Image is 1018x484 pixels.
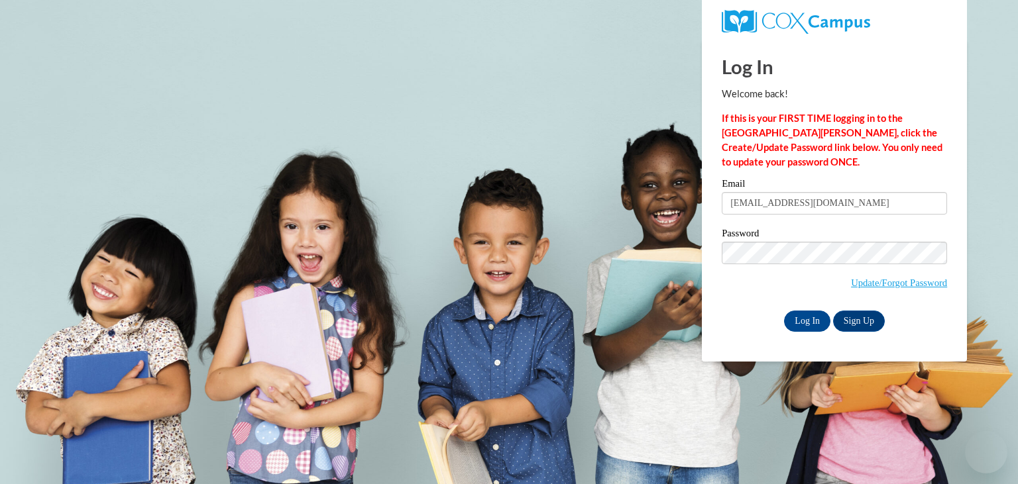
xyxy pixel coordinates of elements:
label: Email [722,179,947,192]
input: Log In [784,311,830,332]
iframe: Button to launch messaging window [965,431,1007,473]
label: Password [722,228,947,242]
h1: Log In [722,53,947,80]
a: COX Campus [722,10,947,34]
p: Welcome back! [722,87,947,101]
a: Sign Up [833,311,885,332]
img: COX Campus [722,10,870,34]
strong: If this is your FIRST TIME logging in to the [GEOGRAPHIC_DATA][PERSON_NAME], click the Create/Upd... [722,113,942,168]
a: Update/Forgot Password [851,277,947,288]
